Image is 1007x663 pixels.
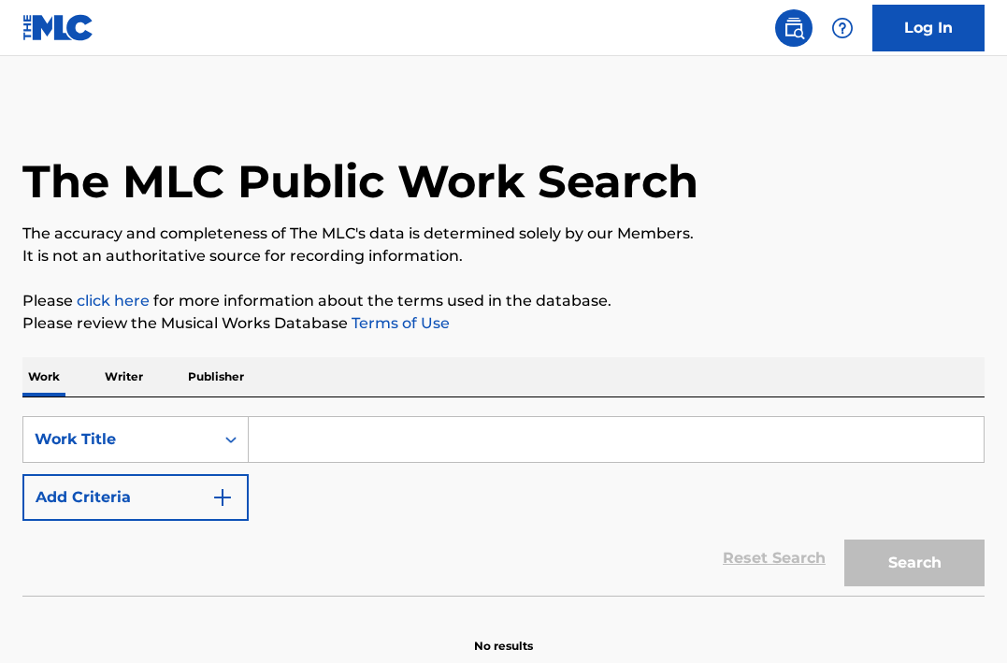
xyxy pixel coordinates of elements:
a: Log In [872,5,985,51]
p: Please review the Musical Works Database [22,312,985,335]
iframe: Chat Widget [913,573,1007,663]
img: 9d2ae6d4665cec9f34b9.svg [211,486,234,509]
p: Please for more information about the terms used in the database. [22,290,985,312]
img: MLC Logo [22,14,94,41]
a: Public Search [775,9,813,47]
img: search [783,17,805,39]
button: Add Criteria [22,474,249,521]
p: Writer [99,357,149,396]
p: Publisher [182,357,250,396]
p: The accuracy and completeness of The MLC's data is determined solely by our Members. [22,223,985,245]
img: help [831,17,854,39]
div: Work Title [35,428,203,451]
div: Help [824,9,861,47]
form: Search Form [22,416,985,596]
p: It is not an authoritative source for recording information. [22,245,985,267]
a: Terms of Use [348,314,450,332]
a: click here [77,292,150,310]
p: No results [474,615,533,655]
p: Work [22,357,65,396]
h1: The MLC Public Work Search [22,153,698,209]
